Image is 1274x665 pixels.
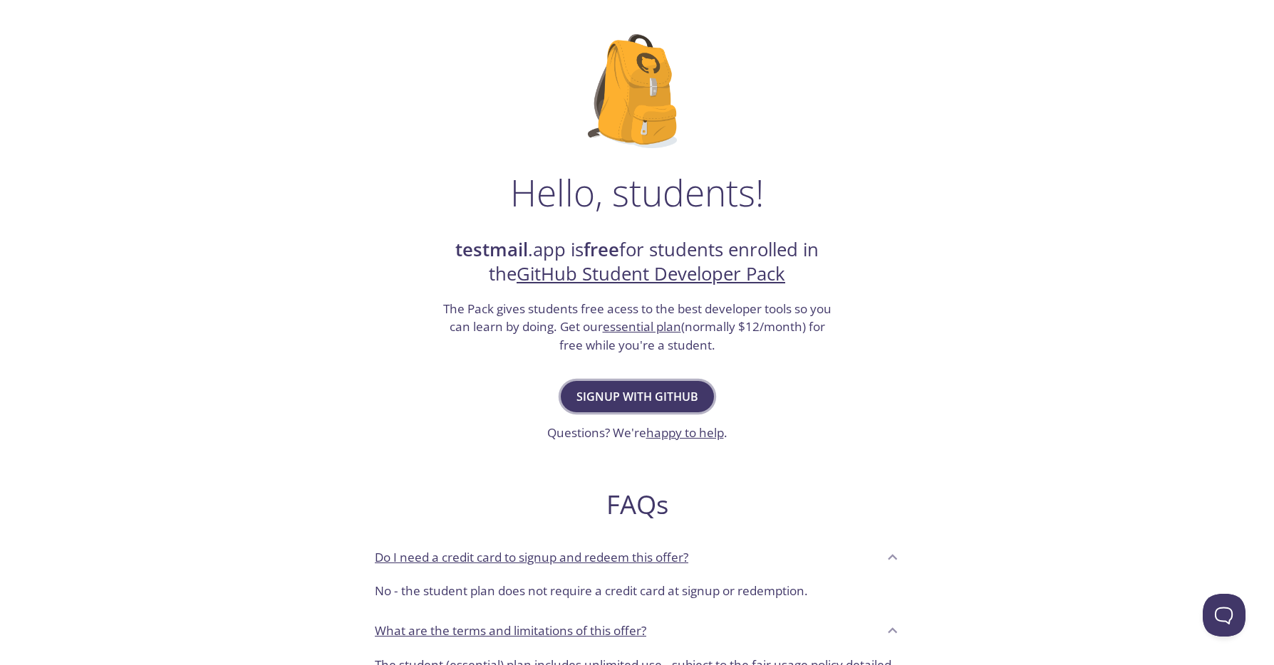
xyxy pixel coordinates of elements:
p: What are the terms and limitations of this offer? [375,622,646,640]
h2: FAQs [363,488,911,520]
img: github-student-backpack.png [588,34,687,148]
h1: Hello, students! [510,171,764,214]
strong: free [584,237,619,262]
strong: testmail [455,237,528,262]
div: Do I need a credit card to signup and redeem this offer? [363,576,911,612]
a: GitHub Student Developer Pack [517,261,785,286]
div: What are the terms and limitations of this offer? [363,612,911,650]
iframe: Help Scout Beacon - Open [1203,594,1245,637]
h3: The Pack gives students free acess to the best developer tools so you can learn by doing. Get our... [441,300,833,355]
span: Signup with GitHub [576,387,698,407]
a: essential plan [603,318,681,335]
div: Do I need a credit card to signup and redeem this offer? [363,538,911,576]
h3: Questions? We're . [547,424,727,442]
h2: .app is for students enrolled in the [441,238,833,287]
p: No - the student plan does not require a credit card at signup or redemption. [375,582,899,600]
p: Do I need a credit card to signup and redeem this offer? [375,548,688,567]
button: Signup with GitHub [561,381,714,412]
a: happy to help [646,424,724,441]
